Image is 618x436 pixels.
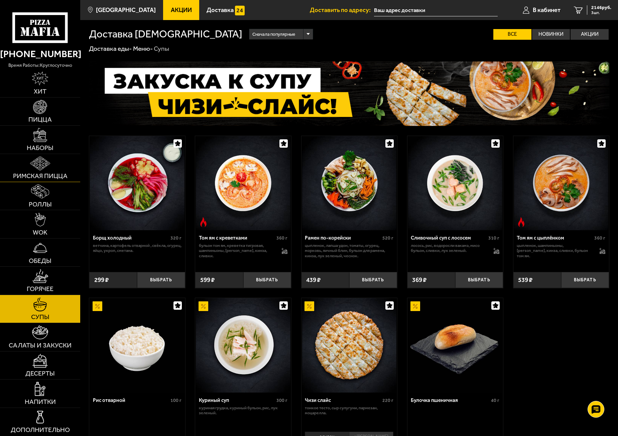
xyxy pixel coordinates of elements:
[195,298,291,392] a: АкционныйКуриный суп
[89,45,132,52] a: Доставка еды-
[518,277,532,283] span: 539 ₽
[382,398,393,403] span: 220 г
[199,405,287,416] p: куриная грудка, куриный бульон, рис, лук зеленый.
[31,314,49,320] span: Супы
[302,298,396,392] img: Чизи слайс
[25,370,55,377] span: Десерты
[532,29,570,39] label: Новинки
[34,88,46,95] span: Хит
[196,136,290,230] img: Том ям с креветками
[276,235,287,241] span: 360 г
[571,29,609,39] label: Акции
[90,298,184,392] img: Рис отварной
[93,397,169,403] div: Рис отварной
[374,4,498,16] input: Ваш адрес доставки
[591,5,611,10] span: 2146 руб.
[29,258,51,264] span: Обеды
[594,235,605,241] span: 360 г
[410,301,420,311] img: Акционный
[276,398,287,403] span: 300 г
[517,235,593,241] div: Том ям с цыплёнком
[96,7,156,13] span: [GEOGRAPHIC_DATA]
[199,243,275,258] p: бульон том ям, креветка тигровая, шампиньоны, [PERSON_NAME], кинза, сливки.
[301,136,397,230] a: Рамен по-корейски
[89,298,185,392] a: АкционныйРис отварной
[90,136,184,230] img: Борщ холодный
[408,136,502,230] img: Сливочный суп с лососем
[13,173,68,179] span: Римская пицца
[93,243,181,253] p: ветчина, картофель отварной , свёкла, огурец, яйцо, укроп, сметана.
[455,272,503,288] button: Выбрать
[349,272,397,288] button: Выбрать
[407,298,503,392] a: АкционныйБулочка пшеничная
[133,45,153,52] a: Меню-
[11,427,70,433] span: Дополнительно
[199,235,275,241] div: Том ям с креветками
[561,272,609,288] button: Выбрать
[591,11,611,15] span: 3 шт.
[305,243,393,258] p: цыпленок, лапша удон, томаты, огурец, морковь, яичный блин, бульон для рамена, кинза, лук зеленый...
[9,342,72,349] span: Салаты и закуски
[305,397,381,403] div: Чизи слайс
[89,136,185,230] a: Борщ холодный
[514,136,608,230] img: Том ям с цыплёнком
[243,272,291,288] button: Выбрать
[29,201,52,208] span: Роллы
[170,398,181,403] span: 100 г
[196,298,290,392] img: Куриный суп
[27,286,53,292] span: Горячее
[93,235,169,241] div: Борщ холодный
[301,298,397,392] a: АкционныйЧизи слайс
[304,301,314,311] img: Акционный
[488,235,499,241] span: 310 г
[199,217,208,227] img: Острое блюдо
[305,405,393,416] p: тонкое тесто, сыр сулугуни, пармезан, моцарелла.
[517,243,593,258] p: цыпленок, шампиньоны, [PERSON_NAME], кинза, сливки, бульон том ям.
[200,277,215,283] span: 599 ₽
[171,7,192,13] span: Акции
[533,7,561,13] span: В кабинет
[407,136,503,230] a: Сливочный суп с лососем
[305,235,381,241] div: Рамен по-корейски
[154,44,169,53] div: Супы
[252,28,295,40] span: Сначала популярные
[235,6,245,15] img: 15daf4d41897b9f0e9f617042186c801.svg
[306,277,321,283] span: 439 ₽
[374,4,498,16] span: Пушкинский район, посёлок Шушары, Старорусский проспект, 11
[408,298,502,392] img: Булочка пшеничная
[491,398,499,403] span: 40 г
[382,235,393,241] span: 520 г
[195,136,291,230] a: Острое блюдоТом ям с креветками
[493,29,531,39] label: Все
[93,301,102,311] img: Акционный
[412,277,426,283] span: 369 ₽
[411,397,489,403] div: Булочка пшеничная
[170,235,181,241] span: 320 г
[516,217,526,227] img: Острое блюдо
[411,235,487,241] div: Сливочный суп с лососем
[27,145,53,151] span: Наборы
[137,272,185,288] button: Выбрать
[199,301,208,311] img: Акционный
[411,243,487,253] p: лосось, рис, водоросли вакамэ, мисо бульон, сливки, лук зеленый.
[33,229,47,236] span: WOK
[94,277,109,283] span: 299 ₽
[28,116,52,123] span: Пицца
[199,397,275,403] div: Куриный суп
[310,7,374,13] span: Доставить по адресу:
[25,399,56,405] span: Напитки
[207,7,234,13] span: Доставка
[89,29,242,39] h1: Доставка [DEMOGRAPHIC_DATA]
[302,136,396,230] img: Рамен по-корейски
[513,136,609,230] a: Острое блюдоТом ям с цыплёнком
